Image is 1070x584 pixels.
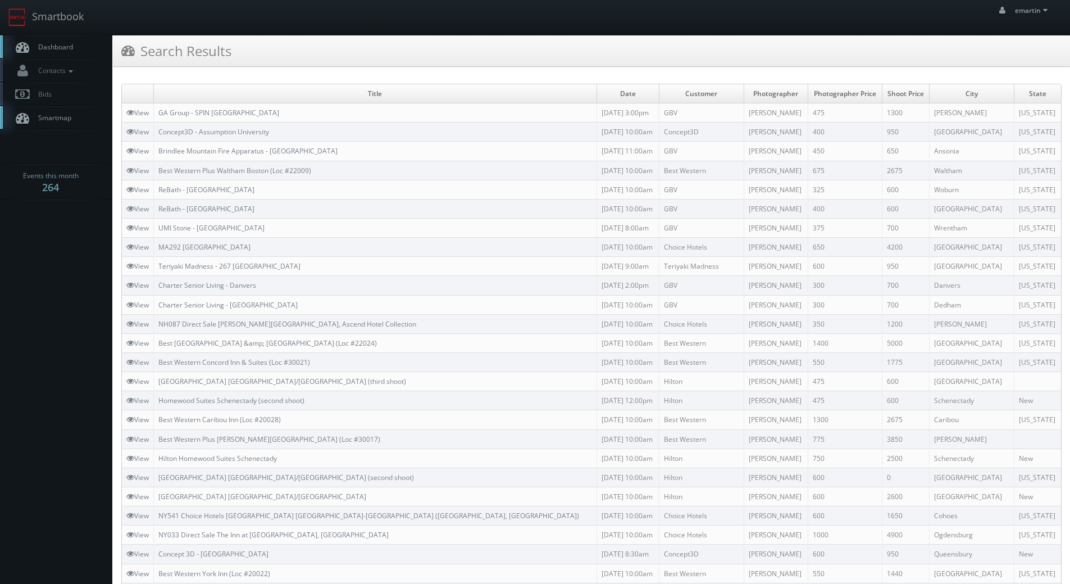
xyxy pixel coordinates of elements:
h3: Search Results [121,41,231,61]
td: Schenectady [930,391,1014,410]
td: Caribou [930,410,1014,429]
a: Homewood Suites Schenectady (second shoot) [158,396,304,405]
td: [PERSON_NAME] [744,506,808,526]
td: [GEOGRAPHIC_DATA] [930,238,1014,257]
td: Hilton [659,372,744,391]
td: [PERSON_NAME] [744,180,808,199]
td: [US_STATE] [1014,564,1061,583]
td: GBV [659,142,744,161]
td: Best Western [659,564,744,583]
td: [GEOGRAPHIC_DATA] [930,333,1014,352]
td: Photographer Price [808,84,882,103]
td: 650 [808,238,882,257]
td: Shoot Price [882,84,929,103]
td: [GEOGRAPHIC_DATA] [930,564,1014,583]
td: 2500 [882,449,929,468]
td: [DATE] 8:30am [597,545,659,564]
td: [PERSON_NAME] [744,429,808,449]
a: View [126,569,149,578]
td: [DATE] 10:00am [597,372,659,391]
td: 600 [808,468,882,487]
td: [DATE] 8:00am [597,218,659,237]
td: Cohoes [930,506,1014,526]
td: 2600 [882,487,929,506]
a: View [126,454,149,463]
td: [GEOGRAPHIC_DATA] [930,372,1014,391]
a: View [126,530,149,540]
a: View [126,204,149,214]
td: [DATE] 10:00am [597,487,659,506]
td: 950 [882,545,929,564]
td: GBV [659,295,744,314]
td: 550 [808,352,882,372]
a: View [126,127,149,137]
td: 600 [808,545,882,564]
a: View [126,549,149,559]
a: Best Western Concord Inn & Suites (Loc #30021) [158,357,310,367]
td: 750 [808,449,882,468]
td: 700 [882,218,929,237]
a: View [126,300,149,310]
td: [PERSON_NAME] [744,391,808,410]
td: [PERSON_NAME] [744,123,808,142]
td: [DATE] 10:00am [597,180,659,199]
a: Charter Senior Living - [GEOGRAPHIC_DATA] [158,300,298,310]
td: Ansonia [930,142,1014,161]
td: [US_STATE] [1014,238,1061,257]
td: [US_STATE] [1014,161,1061,180]
td: 3850 [882,429,929,449]
td: 1650 [882,506,929,526]
td: [DATE] 10:00am [597,352,659,372]
a: Best Western Plus [PERSON_NAME][GEOGRAPHIC_DATA] (Loc #30017) [158,434,380,444]
td: Customer [659,84,744,103]
td: 650 [882,142,929,161]
td: 375 [808,218,882,237]
td: 475 [808,103,882,123]
td: [PERSON_NAME] [744,545,808,564]
td: [DATE] 10:00am [597,526,659,545]
a: View [126,377,149,386]
td: 450 [808,142,882,161]
a: [GEOGRAPHIC_DATA] [GEOGRAPHIC_DATA]/[GEOGRAPHIC_DATA] [158,492,366,501]
td: 600 [882,199,929,218]
img: smartbook-logo.png [8,8,26,26]
td: 1775 [882,352,929,372]
a: View [126,357,149,367]
a: MA292 [GEOGRAPHIC_DATA] [158,242,251,252]
a: View [126,166,149,175]
td: 600 [808,506,882,526]
td: [DATE] 12:00pm [597,391,659,410]
td: Concept3D [659,545,744,564]
td: [DATE] 10:00am [597,449,659,468]
a: View [126,280,149,290]
td: 600 [808,487,882,506]
a: Best Western York Inn (Loc #20022) [158,569,270,578]
span: Contacts [33,66,76,75]
td: City [930,84,1014,103]
td: Queensbury [930,545,1014,564]
td: Best Western [659,333,744,352]
td: Hilton [659,468,744,487]
a: View [126,185,149,194]
td: 550 [808,564,882,583]
td: New [1014,487,1061,506]
td: [GEOGRAPHIC_DATA] [930,352,1014,372]
td: [DATE] 10:00am [597,564,659,583]
td: 675 [808,161,882,180]
a: Best Western Caribou Inn (Loc #20028) [158,415,281,424]
a: View [126,415,149,424]
a: Hilton Homewood Suites Schenectady [158,454,277,463]
td: [US_STATE] [1014,276,1061,295]
strong: 264 [42,180,59,194]
td: [PERSON_NAME] [744,468,808,487]
td: 5000 [882,333,929,352]
td: [DATE] 10:00am [597,468,659,487]
td: 1300 [808,410,882,429]
a: NY033 Direct Sale The Inn at [GEOGRAPHIC_DATA], [GEOGRAPHIC_DATA] [158,530,389,540]
td: 600 [882,180,929,199]
td: [PERSON_NAME] [930,314,1014,333]
td: 700 [882,295,929,314]
td: 350 [808,314,882,333]
td: [DATE] 10:00am [597,295,659,314]
td: Hilton [659,449,744,468]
